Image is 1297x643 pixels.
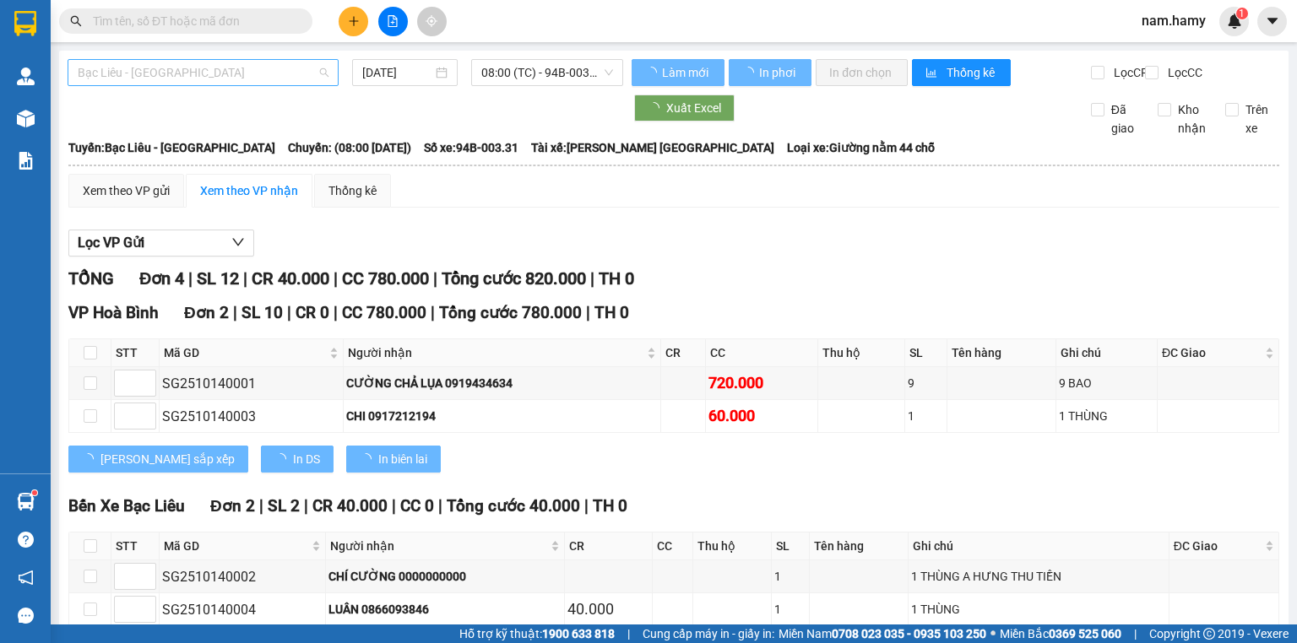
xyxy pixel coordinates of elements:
[334,303,338,322] span: |
[83,181,170,200] div: Xem theo VP gửi
[252,268,329,289] span: CR 40.000
[774,600,806,619] div: 1
[643,624,774,643] span: Cung cấp máy in - giấy in:
[645,67,659,78] span: loading
[1171,100,1213,138] span: Kho nhận
[438,496,442,516] span: |
[296,303,329,322] span: CR 0
[328,181,377,200] div: Thống kê
[328,600,562,619] div: LUÂN 0866093846
[632,59,724,86] button: Làm mới
[1056,339,1158,367] th: Ghi chú
[599,268,634,289] span: TH 0
[162,566,323,587] div: SG2510140002
[634,95,735,122] button: Xuất Excel
[400,496,434,516] span: CC 0
[362,63,431,82] input: 14/10/2025
[925,67,940,80] span: bar-chart
[162,599,323,620] div: SG2510140004
[32,490,37,495] sup: 1
[1049,627,1121,640] strong: 0369 525 060
[18,608,34,624] span: message
[542,627,615,640] strong: 1900 633 818
[18,532,34,548] span: question-circle
[387,15,399,27] span: file-add
[378,7,408,36] button: file-add
[288,138,411,157] span: Chuyến: (08:00 [DATE])
[70,15,82,27] span: search
[346,374,658,392] div: CƯỜNG CHẢ LỤA 0919434634
[426,15,437,27] span: aim
[1128,10,1219,31] span: nam.hamy
[139,268,184,289] span: Đơn 4
[1239,8,1245,19] span: 1
[531,138,774,157] span: Tài xế: [PERSON_NAME] [GEOGRAPHIC_DATA]
[708,371,815,395] div: 720.000
[231,235,245,249] span: down
[274,453,293,465] span: loading
[912,59,1011,86] button: bar-chartThống kê
[18,570,34,586] span: notification
[287,303,291,322] span: |
[661,339,706,367] th: CR
[342,268,429,289] span: CC 780.000
[417,7,447,36] button: aim
[68,230,254,257] button: Lọc VP Gửi
[348,15,360,27] span: plus
[304,496,308,516] span: |
[693,532,772,560] th: Thu hộ
[348,343,643,362] span: Người nhận
[481,60,614,85] span: 08:00 (TC) - 94B-003.31
[816,59,908,86] button: In đơn chọn
[990,630,996,637] span: ⚪️
[17,152,35,170] img: solution-icon
[241,303,283,322] span: SL 10
[1059,374,1154,392] div: 9 BAO
[565,532,652,560] th: CR
[1059,407,1154,425] div: 1 THÙNG
[627,624,630,643] span: |
[100,450,235,468] span: [PERSON_NAME] sắp xếp
[162,406,340,427] div: SG2510140003
[653,532,693,560] th: CC
[97,41,111,54] span: environment
[97,11,225,32] b: Nhà Xe Hà My
[68,303,159,322] span: VP Hoà Bình
[328,567,562,586] div: CHÍ CƯỜNG 0000000000
[594,303,629,322] span: TH 0
[567,597,648,621] div: 40.000
[1227,14,1242,29] img: icon-new-feature
[160,560,326,593] td: SG2510140002
[17,68,35,85] img: warehouse-icon
[210,496,255,516] span: Đơn 2
[342,303,426,322] span: CC 780.000
[160,593,326,626] td: SG2510140004
[818,339,905,367] th: Thu hộ
[346,407,658,425] div: CHI 0917212194
[909,532,1169,560] th: Ghi chú
[312,496,388,516] span: CR 40.000
[666,99,721,117] span: Xuất Excel
[947,339,1056,367] th: Tên hàng
[78,60,328,85] span: Bạc Liêu - Sài Gòn
[662,63,711,82] span: Làm mới
[1104,100,1146,138] span: Đã giao
[774,567,806,586] div: 1
[293,450,320,468] span: In DS
[164,537,308,555] span: Mã GD
[111,339,160,367] th: STT
[1203,628,1215,640] span: copyright
[706,339,818,367] th: CC
[233,303,237,322] span: |
[68,141,275,154] b: Tuyến: Bạc Liêu - [GEOGRAPHIC_DATA]
[1257,7,1287,36] button: caret-down
[779,624,986,643] span: Miền Nam
[433,268,437,289] span: |
[447,496,580,516] span: Tổng cước 40.000
[648,102,666,114] span: loading
[111,532,160,560] th: STT
[378,450,427,468] span: In biên lai
[590,268,594,289] span: |
[334,268,338,289] span: |
[188,268,193,289] span: |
